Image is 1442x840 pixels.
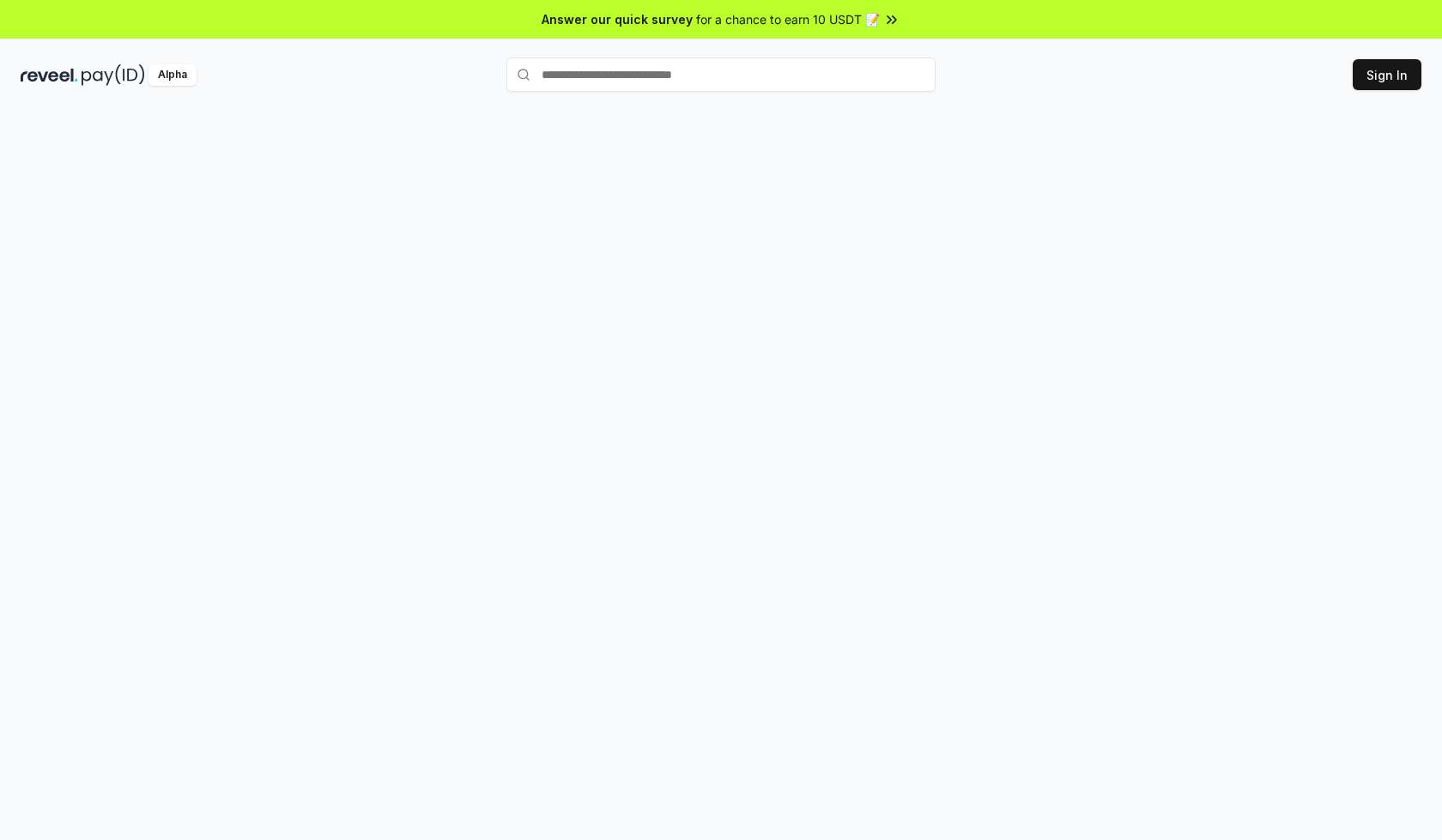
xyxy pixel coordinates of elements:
[1353,59,1421,90] button: Sign In
[542,10,693,28] span: Answer our quick survey
[696,10,880,28] span: for a chance to earn 10 USDT 📝
[148,64,197,86] div: Alpha
[21,64,78,86] img: reveel_dark
[82,64,145,86] img: pay_id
